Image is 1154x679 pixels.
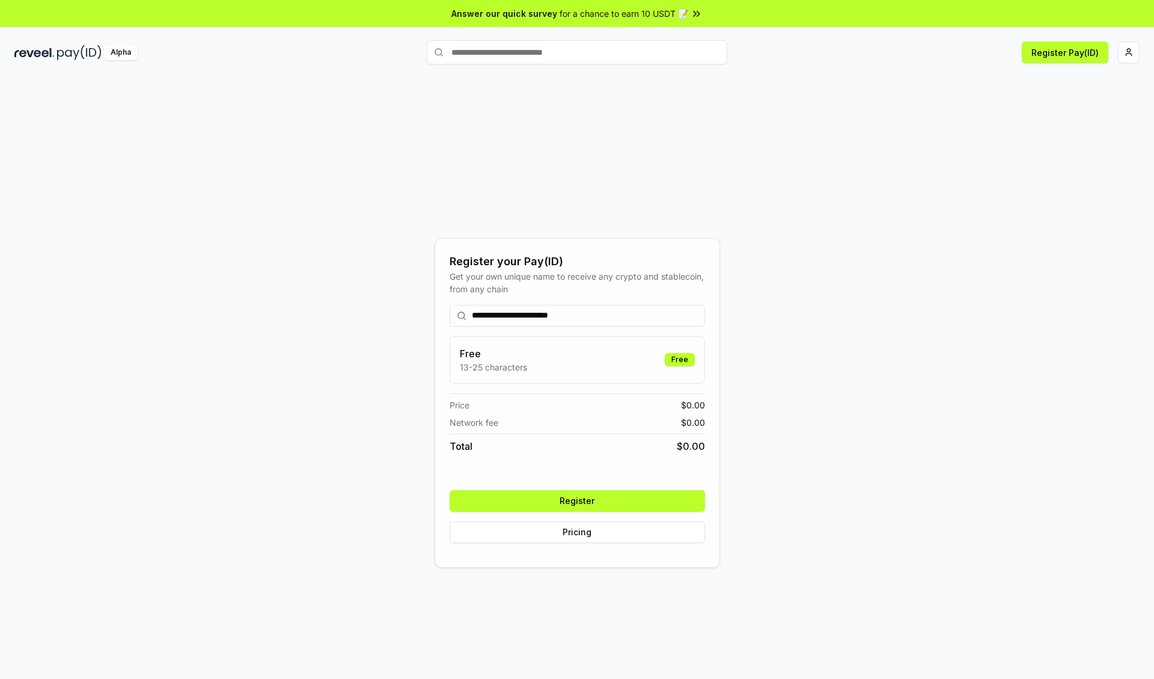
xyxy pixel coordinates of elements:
[450,416,498,429] span: Network fee
[450,490,705,512] button: Register
[104,45,138,60] div: Alpha
[450,253,705,270] div: Register your Pay(ID)
[460,346,527,361] h3: Free
[460,361,527,373] p: 13-25 characters
[450,439,472,453] span: Total
[560,7,688,20] span: for a chance to earn 10 USDT 📝
[57,45,102,60] img: pay_id
[677,439,705,453] span: $ 0.00
[681,399,705,411] span: $ 0.00
[681,416,705,429] span: $ 0.00
[14,45,55,60] img: reveel_dark
[450,521,705,543] button: Pricing
[450,270,705,295] div: Get your own unique name to receive any crypto and stablecoin, from any chain
[450,399,469,411] span: Price
[665,353,695,366] div: Free
[451,7,557,20] span: Answer our quick survey
[1022,41,1108,63] button: Register Pay(ID)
